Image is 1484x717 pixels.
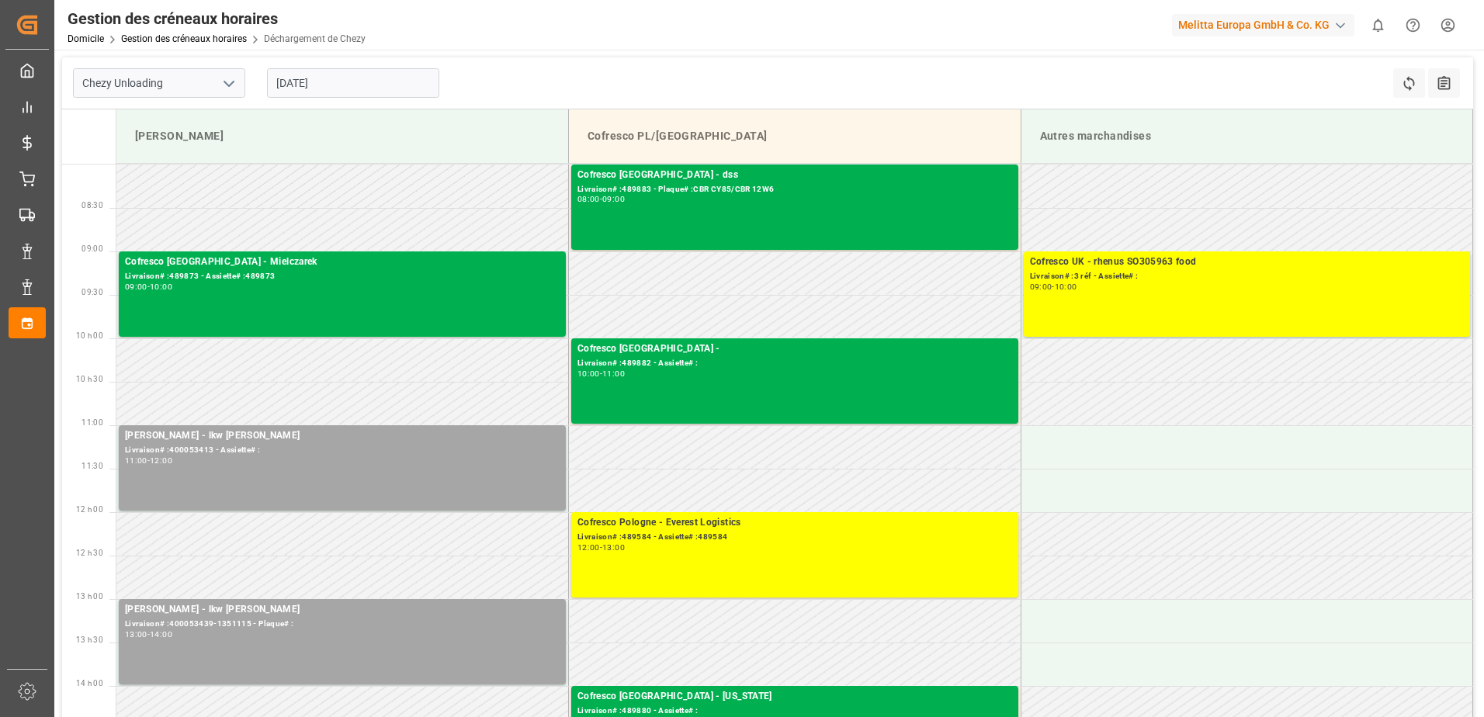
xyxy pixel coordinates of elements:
[147,283,150,290] div: -
[1396,8,1430,43] button: Centre d’aide
[577,370,600,377] div: 10:00
[125,618,560,631] div: Livraison# :400053439-1351115 - Plaque# :
[1030,283,1052,290] div: 09:00
[1172,10,1361,40] button: Melitta Europa GmbH & Co. KG
[76,636,103,644] span: 13 h 30
[73,68,245,98] input: Type à rechercher/sélectionner
[125,255,560,270] div: Cofresco [GEOGRAPHIC_DATA] - Mielczarek
[68,33,104,44] a: Domicile
[147,631,150,638] div: -
[125,283,147,290] div: 09:00
[81,244,103,253] span: 09:00
[125,444,560,457] div: Livraison# :400053413 - Assiette# :
[76,331,103,340] span: 10 h 00
[125,428,560,444] div: [PERSON_NAME] - lkw [PERSON_NAME]
[577,341,1012,357] div: Cofresco [GEOGRAPHIC_DATA] -
[577,196,600,203] div: 08:00
[76,592,103,601] span: 13 h 00
[150,283,172,290] div: 10:00
[602,196,625,203] div: 09:00
[121,33,247,44] a: Gestion des créneaux horaires
[1178,17,1330,33] font: Melitta Europa GmbH & Co. KG
[76,549,103,557] span: 12 h 30
[577,544,600,551] div: 12:00
[577,689,1012,705] div: Cofresco [GEOGRAPHIC_DATA] - [US_STATE]
[81,288,103,296] span: 09:30
[577,531,1012,544] div: Livraison# :489584 - Assiette# :489584
[150,457,172,464] div: 12:00
[76,679,103,688] span: 14 h 00
[602,544,625,551] div: 13:00
[76,505,103,514] span: 12 h 00
[68,7,366,30] div: Gestion des créneaux horaires
[600,370,602,377] div: -
[81,462,103,470] span: 11:30
[600,544,602,551] div: -
[125,270,560,283] div: Livraison# :489873 - Assiette# :489873
[147,457,150,464] div: -
[1052,283,1054,290] div: -
[1055,283,1077,290] div: 10:00
[1361,8,1396,43] button: Afficher 0 nouvelles notifications
[76,375,103,383] span: 10 h 30
[581,122,1008,151] div: Cofresco PL/[GEOGRAPHIC_DATA]
[125,631,147,638] div: 13:00
[125,602,560,618] div: [PERSON_NAME] - lkw [PERSON_NAME]
[577,183,1012,196] div: Livraison# :489883 - Plaque# :CBR CY85/CBR 12W6
[577,168,1012,183] div: Cofresco [GEOGRAPHIC_DATA] - dss
[150,631,172,638] div: 14:00
[600,196,602,203] div: -
[267,68,439,98] input: JJ-MM-AAAA
[577,357,1012,370] div: Livraison# :489882 - Assiette# :
[125,457,147,464] div: 11:00
[1034,122,1461,151] div: Autres marchandises
[1030,255,1465,270] div: Cofresco UK - rhenus SO305963 food
[129,122,556,151] div: [PERSON_NAME]
[602,370,625,377] div: 11:00
[81,201,103,210] span: 08:30
[81,418,103,427] span: 11:00
[217,71,240,95] button: Ouvrir le menu
[577,515,1012,531] div: Cofresco Pologne - Everest Logistics
[1030,270,1465,283] div: Livraison# :3 réf - Assiette# :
